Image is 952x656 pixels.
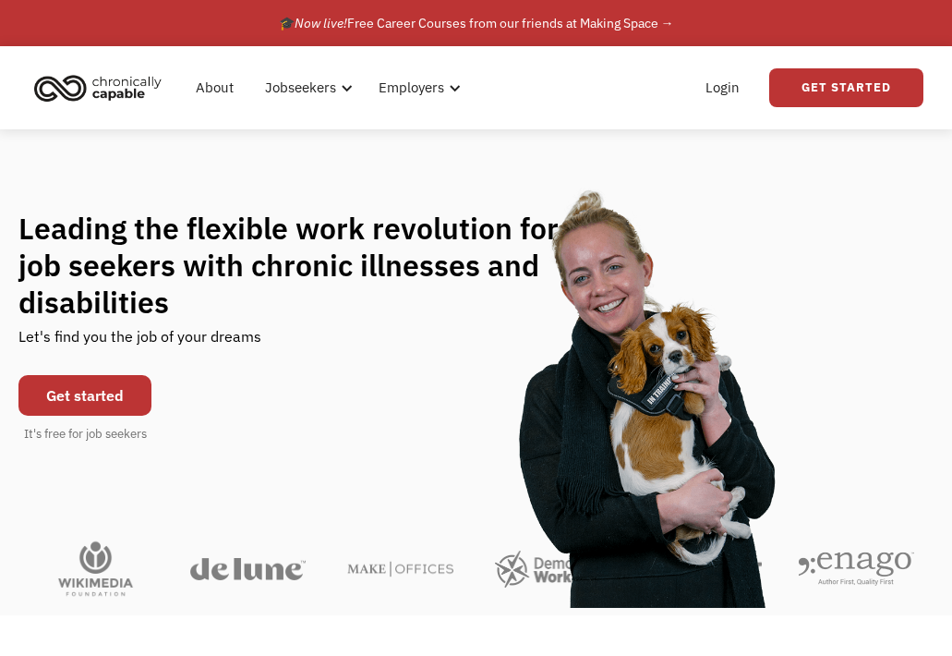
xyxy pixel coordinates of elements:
div: Employers [379,77,444,99]
div: It's free for job seekers [24,425,147,443]
em: Now live! [295,15,347,31]
div: Jobseekers [254,58,358,117]
a: Get Started [769,68,923,107]
div: Jobseekers [265,77,336,99]
h1: Leading the flexible work revolution for job seekers with chronic illnesses and disabilities [18,210,568,321]
a: Login [694,58,751,117]
div: 🎓 Free Career Courses from our friends at Making Space → [279,12,674,34]
img: Chronically Capable logo [29,67,167,108]
a: About [185,58,245,117]
a: Get started [18,375,151,416]
div: Let's find you the job of your dreams [18,321,261,366]
div: Employers [368,58,466,117]
a: home [29,67,175,108]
